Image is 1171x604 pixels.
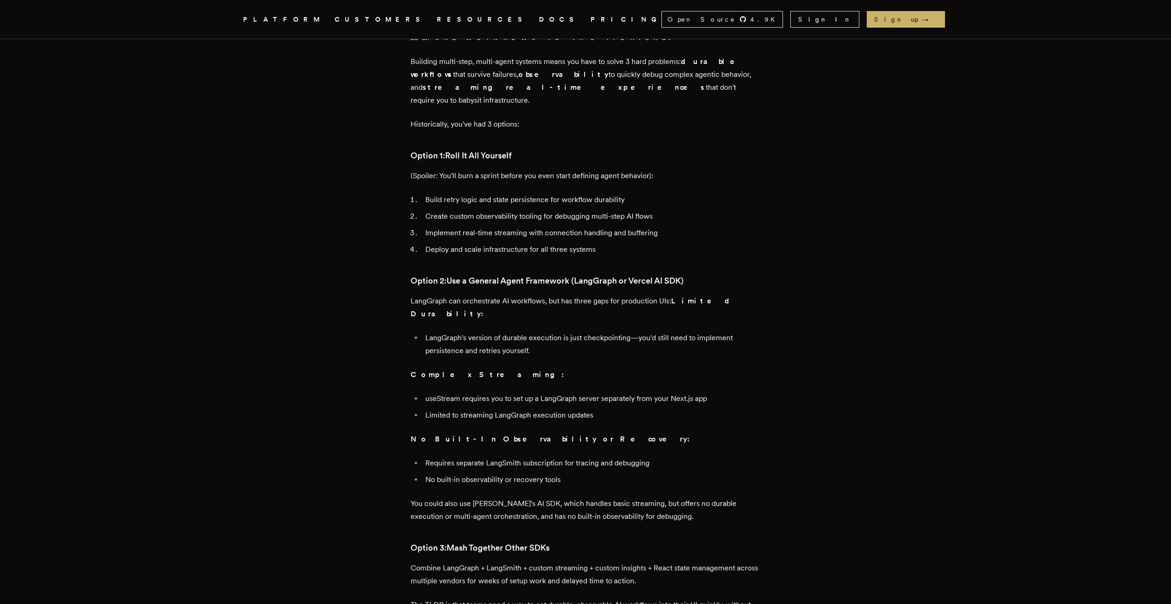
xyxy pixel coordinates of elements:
[423,457,760,470] li: Requires separate LangSmith subscription for tracing and debugging
[423,83,706,92] strong: streaming real-time experiences
[437,14,528,25] button: RESOURCES
[423,409,760,422] li: Limited to streaming LangGraph execution updates
[922,15,938,24] span: →
[423,193,760,206] li: Build retry logic and state persistence for workflow durability
[667,15,736,24] span: Open Source
[423,243,760,256] li: Deploy and scale infrastructure for all three systems
[591,14,661,25] a: PRICING
[446,276,684,285] strong: Use a General Agent Framework (LangGraph or Vercel AI SDK)
[411,169,760,182] p: (Spoiler: You'll burn a sprint before you even start defining agent behavior):
[446,543,550,552] strong: Mash Together Other SDKs
[243,14,324,25] button: PLATFORM
[539,14,580,25] a: DOCS
[411,435,695,443] strong: No Built-In Observability or Recovery:
[750,15,781,24] span: 4.9 K
[423,226,760,239] li: Implement real-time streaming with connection handling and buffering
[335,14,426,25] a: CUSTOMERS
[423,473,760,486] li: No built-in observability or recovery tools
[411,149,760,162] h3: Option 1:
[411,541,760,554] h3: Option 3:
[423,210,760,223] li: Create custom observability tooling for debugging multi-step AI flows
[411,370,569,379] strong: Complex Streaming:
[411,55,760,107] p: Building multi-step, multi-agent systems means you have to solve 3 hard problems: that survive fa...
[790,11,859,28] a: Sign In
[411,497,760,523] p: You could also use [PERSON_NAME]'s AI SDK, which handles basic streaming, but offers no durable e...
[867,11,945,28] a: Sign up
[411,118,760,131] p: Historically, you've had 3 options:
[518,70,609,79] strong: observability
[411,295,760,320] p: LangGraph can orchestrate AI workflows, but has three gaps for production UIs:
[411,274,760,287] h3: Option 2:
[423,392,760,405] li: useStream requires you to set up a LangGraph server separately from your Next.js app
[423,331,760,357] li: LangGraph's version of durable execution is just checkpointing—you'd still need to implement pers...
[411,562,760,587] p: Combine LangGraph + LangSmith + custom streaming + custom insights + React state management acros...
[445,151,512,160] strong: Roll It All Yourself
